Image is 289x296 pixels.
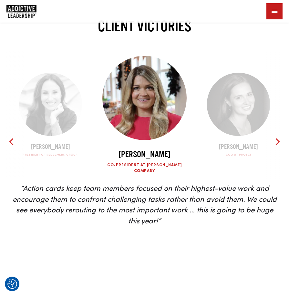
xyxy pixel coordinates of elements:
p: COO at Prosci [207,153,270,157]
p: [PERSON_NAME] [19,143,82,150]
p: President of Redeemers Group. [19,153,82,157]
a: Home [6,5,45,18]
p: [PERSON_NAME] [207,143,270,150]
h2: CLIENT VICTORIES [6,17,283,35]
img: Revisit consent button [7,279,17,289]
p: Co-President at [PERSON_NAME] Company [102,162,187,174]
button: Consent Preferences [7,279,17,289]
p: [PERSON_NAME] [102,150,187,159]
img: Company Logo [6,5,36,18]
span: “Action cards keep team members focused on their highest-value work and encourage them to confron... [13,185,277,225]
